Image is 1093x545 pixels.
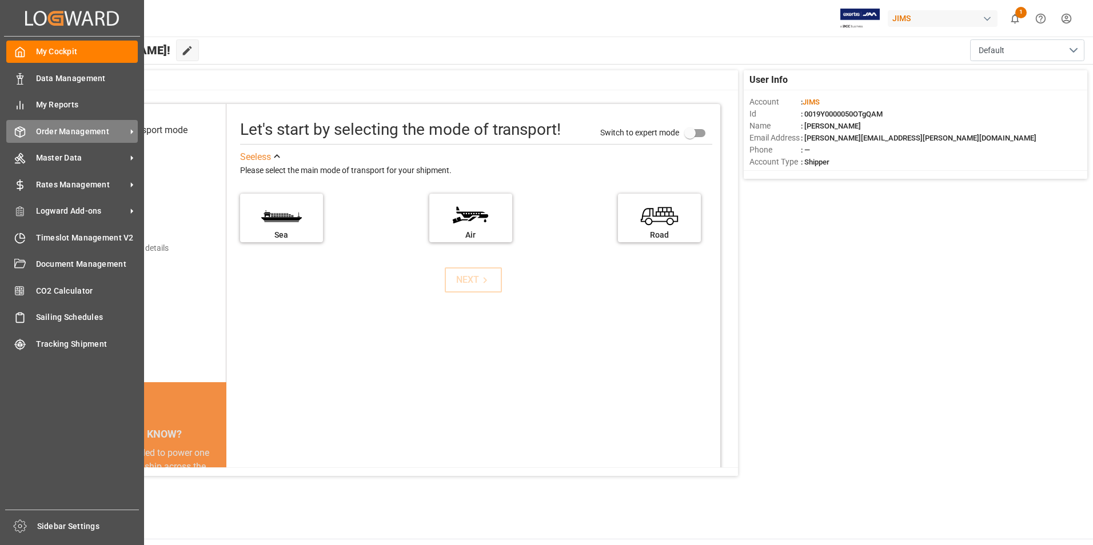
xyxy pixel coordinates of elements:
[47,39,170,61] span: Hello [PERSON_NAME]!
[1015,7,1027,18] span: 1
[801,134,1036,142] span: : [PERSON_NAME][EMAIL_ADDRESS][PERSON_NAME][DOMAIN_NAME]
[6,94,138,116] a: My Reports
[749,144,801,156] span: Phone
[36,258,138,270] span: Document Management
[36,46,138,58] span: My Cockpit
[1028,6,1054,31] button: Help Center
[6,332,138,355] a: Tracking Shipment
[435,229,506,241] div: Air
[624,229,695,241] div: Road
[36,126,126,138] span: Order Management
[6,67,138,89] a: Data Management
[36,311,138,323] span: Sailing Schedules
[36,179,126,191] span: Rates Management
[36,205,126,217] span: Logward Add-ons
[36,152,126,164] span: Master Data
[801,98,820,106] span: :
[6,41,138,63] a: My Cockpit
[36,99,138,111] span: My Reports
[246,229,317,241] div: Sea
[36,338,138,350] span: Tracking Shipment
[801,146,810,154] span: : —
[801,110,883,118] span: : 0019Y0000050OTgQAM
[749,156,801,168] span: Account Type
[749,120,801,132] span: Name
[749,96,801,108] span: Account
[210,446,226,542] button: next slide / item
[456,273,491,287] div: NEXT
[97,242,169,254] div: Add shipping details
[749,73,788,87] span: User Info
[6,226,138,249] a: Timeslot Management V2
[36,232,138,244] span: Timeslot Management V2
[6,279,138,302] a: CO2 Calculator
[445,267,502,292] button: NEXT
[803,98,820,106] span: JIMS
[6,306,138,328] a: Sailing Schedules
[888,7,1002,29] button: JIMS
[888,10,998,27] div: JIMS
[749,132,801,144] span: Email Address
[37,520,139,532] span: Sidebar Settings
[840,9,880,29] img: Exertis%20JAM%20-%20Email%20Logo.jpg_1722504956.jpg
[801,122,861,130] span: : [PERSON_NAME]
[970,39,1084,61] button: open menu
[979,45,1004,57] span: Default
[240,150,271,164] div: See less
[6,253,138,275] a: Document Management
[36,73,138,85] span: Data Management
[749,108,801,120] span: Id
[600,127,679,137] span: Switch to expert mode
[240,118,561,142] div: Let's start by selecting the mode of transport!
[1002,6,1028,31] button: show 1 new notifications
[240,164,712,178] div: Please select the main mode of transport for your shipment.
[801,158,829,166] span: : Shipper
[36,285,138,297] span: CO2 Calculator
